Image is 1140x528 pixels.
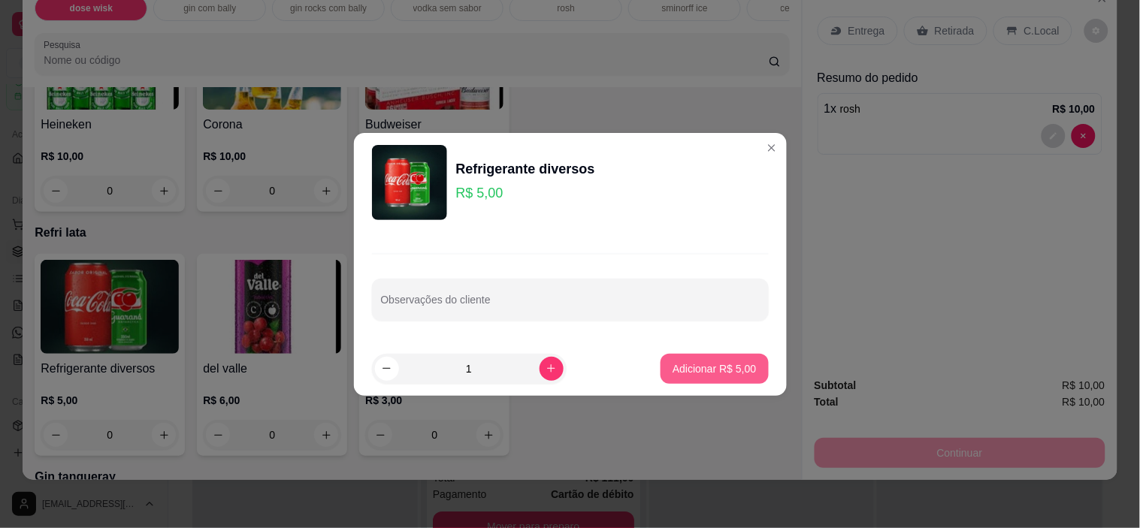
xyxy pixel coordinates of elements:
div: Refrigerante diversos [456,158,595,180]
p: Adicionar R$ 5,00 [673,361,756,376]
img: product-image [372,145,447,220]
button: Close [760,136,784,160]
button: Adicionar R$ 5,00 [661,354,768,384]
p: R$ 5,00 [456,183,595,204]
button: increase-product-quantity [540,357,564,381]
input: Observações do cliente [381,298,760,313]
button: decrease-product-quantity [375,357,399,381]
